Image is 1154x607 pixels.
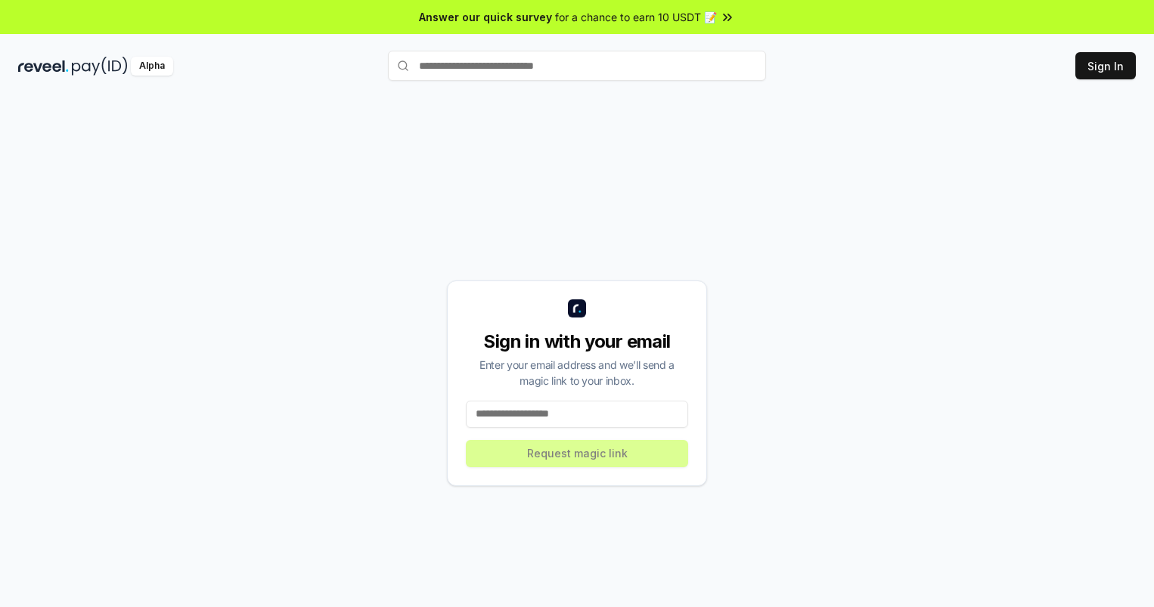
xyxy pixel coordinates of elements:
span: Answer our quick survey [419,9,552,25]
button: Sign In [1075,52,1136,79]
div: Sign in with your email [466,330,688,354]
span: for a chance to earn 10 USDT 📝 [555,9,717,25]
img: logo_small [568,299,586,317]
div: Alpha [131,57,173,76]
img: reveel_dark [18,57,69,76]
div: Enter your email address and we’ll send a magic link to your inbox. [466,357,688,389]
img: pay_id [72,57,128,76]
